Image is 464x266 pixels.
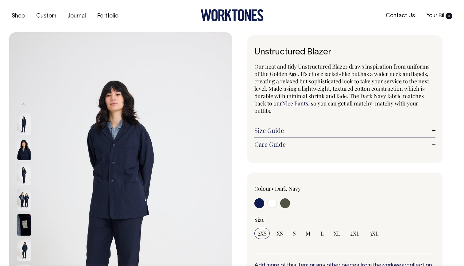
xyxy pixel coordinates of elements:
[34,11,59,21] a: Custom
[303,228,314,239] input: M
[271,185,274,192] span: •
[350,230,360,237] span: 2XL
[17,239,31,261] img: dark-navy
[334,230,340,237] span: XL
[293,230,296,237] span: S
[446,13,452,19] span: 0
[320,230,324,237] span: L
[369,230,379,237] span: 3XL
[383,11,417,21] a: Contact Us
[273,228,286,239] input: XS
[276,230,283,237] span: XS
[306,230,311,237] span: M
[17,214,31,236] img: dark-navy
[254,100,418,114] span: , so you can get all matchy-matchy with your outfits.
[290,228,299,239] input: S
[347,228,363,239] input: 2XL
[17,164,31,185] img: dark-navy
[254,127,435,134] a: Size Guide
[95,11,121,21] a: Portfolio
[275,185,301,192] label: Dark Navy
[331,228,343,239] input: XL
[254,185,327,192] div: Colour
[257,230,267,237] span: 2XS
[19,98,29,112] button: Previous
[317,228,327,239] input: L
[254,228,270,239] input: 2XS
[17,189,31,210] img: dark-navy
[17,113,31,135] img: dark-navy
[9,11,27,21] a: Shop
[254,216,435,223] div: Size
[254,63,430,107] span: Our neat and tidy Unstructured Blazer draws inspiration from uniforms of the Golden Age. It's cho...
[17,138,31,160] img: dark-navy
[65,11,88,21] a: Journal
[282,100,308,107] a: Nice Pants
[254,141,435,148] a: Care Guide
[366,228,382,239] input: 3XL
[424,11,455,21] a: Your Bill0
[254,48,435,57] h1: Unstructured Blazer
